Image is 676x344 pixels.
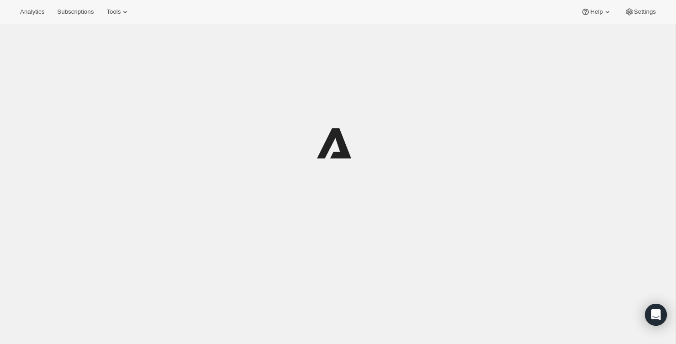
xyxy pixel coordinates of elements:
[52,5,99,18] button: Subscriptions
[15,5,50,18] button: Analytics
[634,8,656,16] span: Settings
[619,5,661,18] button: Settings
[645,304,667,326] div: Open Intercom Messenger
[57,8,94,16] span: Subscriptions
[576,5,617,18] button: Help
[106,8,121,16] span: Tools
[590,8,602,16] span: Help
[20,8,44,16] span: Analytics
[101,5,135,18] button: Tools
